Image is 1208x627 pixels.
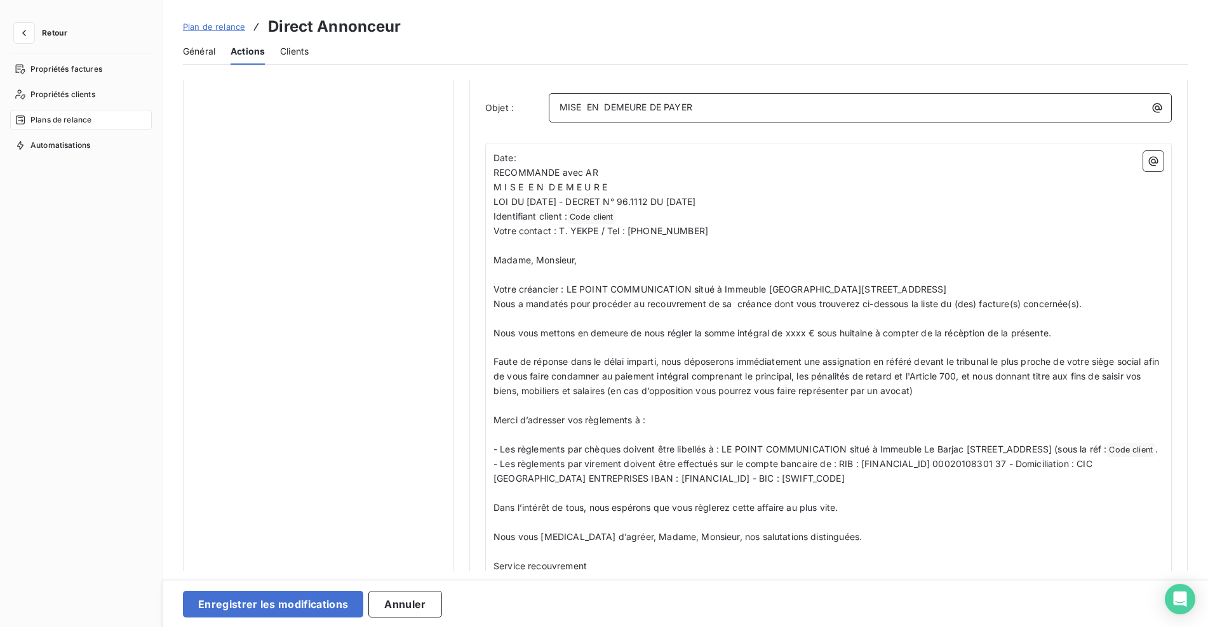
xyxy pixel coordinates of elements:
[560,102,692,112] span: MISE EN DEMEURE DE PAYER
[485,102,549,114] span: Objet :
[10,110,152,130] a: Plans de relance
[493,458,1095,484] span: - Les règlements par virement doivent être effectués sur le compte bancaire de : RIB : [FINANCIAL...
[493,196,695,207] span: LOI DU [DATE] - DECRET N° 96.1112 DU [DATE]
[493,167,598,178] span: RECOMMANDE avec AR
[1165,584,1195,614] div: Open Intercom Messenger
[493,181,607,192] span: M I S E E N D E M E U R E
[493,356,1162,396] span: Faute de réponse dans le délai imparti, nous déposerons immédiatement une assignation en référé d...
[30,140,90,151] span: Automatisations
[368,591,441,617] button: Annuler
[493,327,1051,338] span: Nous vous mettons en demeure de nous régler la somme intégral de xxxx € sous huitaine à compter d...
[493,211,567,221] span: Identifiant client :
[10,59,152,79] a: Propriétés factures
[493,254,577,265] span: Madame, Monsieur,
[30,114,91,126] span: Plans de relance
[30,89,95,100] span: Propriétés clients
[280,45,309,58] span: Clients
[1107,443,1155,458] span: Code client
[568,210,615,225] span: Code client
[493,560,587,571] span: Service recouvrement
[493,414,645,425] span: Merci d’adresser vos règlements à :
[1155,444,1158,454] span: .
[183,22,245,32] span: Plan de relance
[30,63,102,75] span: Propriétés factures
[493,531,862,542] span: Nous vous [MEDICAL_DATA] d’agréer, Madame, Monsieur, nos salutations distinguées.
[493,152,516,163] span: Date:
[493,298,1082,309] span: Nous a mandatés pour procéder au recouvrement de sa créance dont vous trouverez ci-dessous la lis...
[42,29,67,37] span: Retour
[10,23,77,43] button: Retour
[493,444,1106,454] span: - Les règlements par chèques doivent être libellés à : LE POINT COMMUNICATION situé à Immeuble Le...
[493,225,708,236] span: Votre contact : T. YEKPE / Tel : [PHONE_NUMBER]
[183,45,215,58] span: Général
[493,502,838,513] span: Dans l’intérêt de tous, nous espérons que vous règlerez cette affaire au plus vite.
[183,20,245,33] a: Plan de relance
[231,45,265,58] span: Actions
[10,135,152,155] a: Automatisations
[10,84,152,105] a: Propriétés clients
[183,591,363,617] button: Enregistrer les modifications
[493,284,947,294] span: Votre créancier : LE POINT COMMUNICATION situé à Immeuble [GEOGRAPHIC_DATA][STREET_ADDRESS]
[268,15,401,38] h3: Direct Annonceur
